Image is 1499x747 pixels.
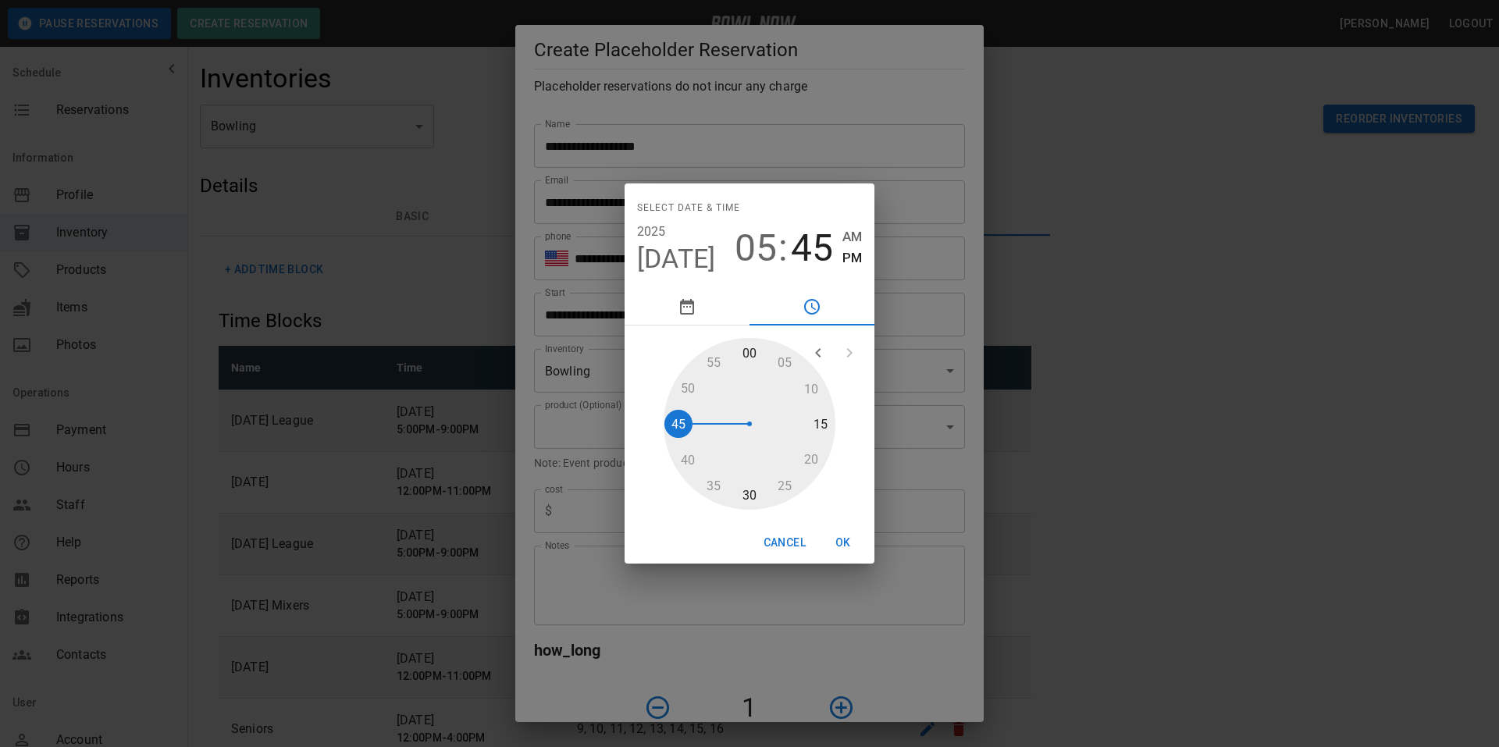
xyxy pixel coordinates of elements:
button: open previous view [803,337,834,368]
button: 2025 [637,221,666,243]
button: pick date [625,288,749,325]
button: [DATE] [637,243,716,276]
button: pick time [749,288,874,325]
button: 45 [791,226,833,270]
button: OK [818,528,868,557]
button: Cancel [757,528,812,557]
button: AM [842,226,862,247]
span: Select date & time [637,196,740,221]
button: PM [842,247,862,269]
button: 05 [735,226,777,270]
span: : [778,226,788,270]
